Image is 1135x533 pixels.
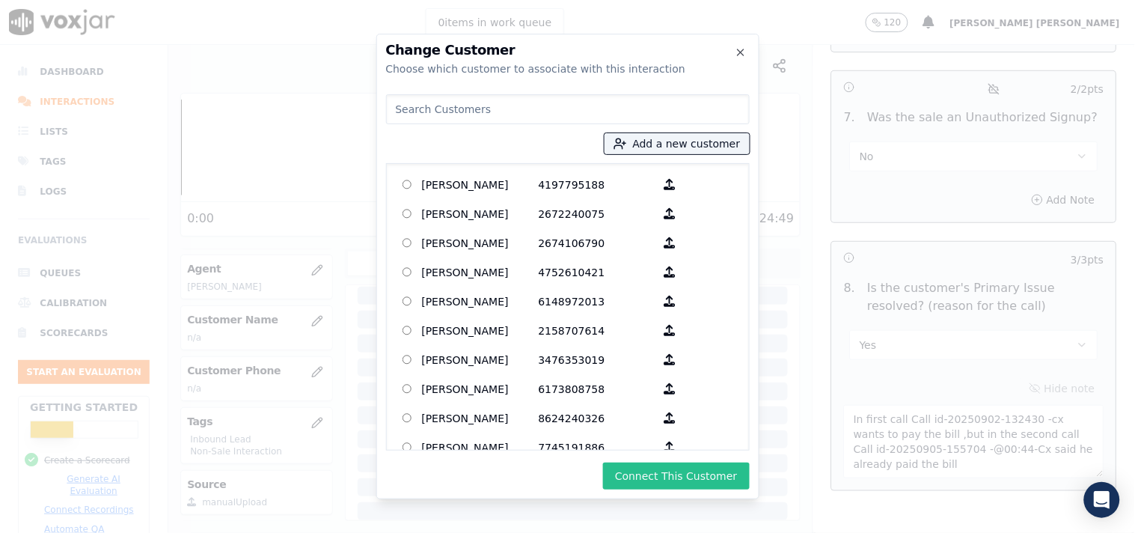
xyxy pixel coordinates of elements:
[422,406,539,430] p: [PERSON_NAME]
[403,384,412,394] input: [PERSON_NAME] 6173808758
[605,133,750,154] button: Add a new customer
[539,173,655,196] p: 4197795188
[655,202,685,225] button: [PERSON_NAME] 2672240075
[403,180,412,189] input: [PERSON_NAME] 4197795188
[539,231,655,255] p: 2674106790
[386,61,750,76] div: Choose which customer to associate with this interaction
[422,436,539,459] p: [PERSON_NAME]
[539,436,655,459] p: 7745191886
[655,377,685,400] button: [PERSON_NAME] 6173808758
[403,209,412,219] input: [PERSON_NAME] 2672240075
[655,231,685,255] button: [PERSON_NAME] 2674106790
[422,173,539,196] p: [PERSON_NAME]
[655,348,685,371] button: [PERSON_NAME] 3476353019
[422,377,539,400] p: [PERSON_NAME]
[422,290,539,313] p: [PERSON_NAME]
[539,261,655,284] p: 4752610421
[539,202,655,225] p: 2672240075
[386,94,750,124] input: Search Customers
[422,202,539,225] p: [PERSON_NAME]
[403,326,412,335] input: [PERSON_NAME] 2158707614
[403,355,412,365] input: [PERSON_NAME] 3476353019
[655,173,685,196] button: [PERSON_NAME] 4197795188
[655,436,685,459] button: [PERSON_NAME] 7745191886
[539,406,655,430] p: 8624240326
[655,290,685,313] button: [PERSON_NAME] 6148972013
[655,406,685,430] button: [PERSON_NAME] 8624240326
[539,377,655,400] p: 6173808758
[403,296,412,306] input: [PERSON_NAME] 6148972013
[539,319,655,342] p: 2158707614
[403,267,412,277] input: [PERSON_NAME] 4752610421
[1084,482,1120,518] div: Open Intercom Messenger
[422,231,539,255] p: [PERSON_NAME]
[386,43,750,57] h2: Change Customer
[539,348,655,371] p: 3476353019
[655,261,685,284] button: [PERSON_NAME] 4752610421
[655,319,685,342] button: [PERSON_NAME] 2158707614
[403,238,412,248] input: [PERSON_NAME] 2674106790
[403,413,412,423] input: [PERSON_NAME] 8624240326
[403,442,412,452] input: [PERSON_NAME] 7745191886
[603,463,749,490] button: Connect This Customer
[422,319,539,342] p: [PERSON_NAME]
[422,261,539,284] p: [PERSON_NAME]
[539,290,655,313] p: 6148972013
[422,348,539,371] p: [PERSON_NAME]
